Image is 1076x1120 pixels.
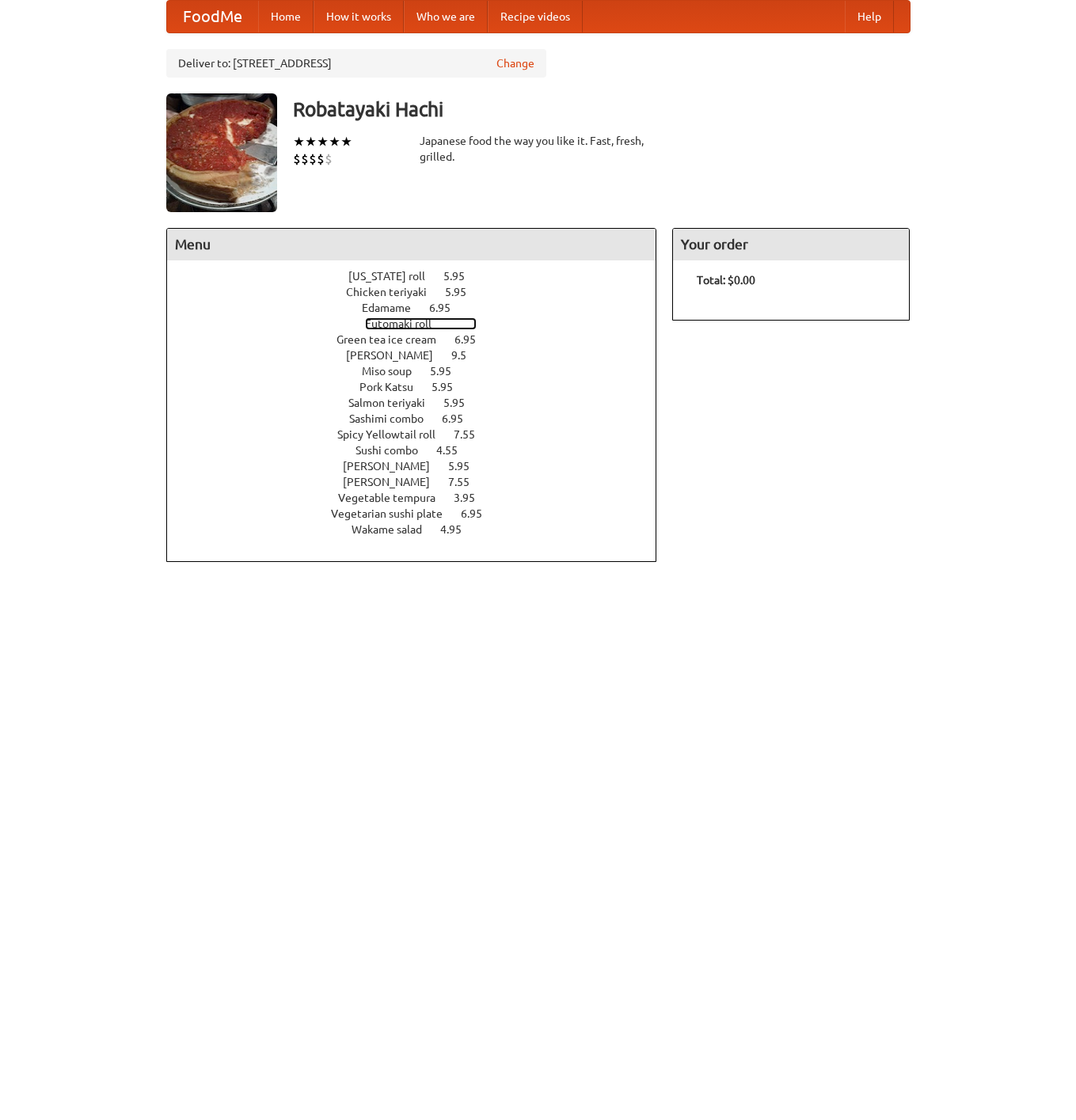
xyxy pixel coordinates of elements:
li: ★ [329,133,340,150]
span: [PERSON_NAME] [343,460,446,473]
span: 3.95 [454,492,491,504]
span: Salmon teriyaki [348,397,441,409]
li: $ [301,150,309,168]
a: Salmon teriyaki 5.95 [348,397,494,409]
span: [PERSON_NAME] [346,349,449,362]
span: [PERSON_NAME] [343,476,446,488]
span: Sashimi combo [349,412,439,425]
span: [US_STATE] roll [348,270,441,283]
span: 4.55 [436,444,473,457]
span: Futomaki roll [365,317,447,330]
span: Pork Katsu [359,381,429,393]
li: ★ [317,133,329,150]
div: Deliver to: [STREET_ADDRESS] [166,49,546,78]
span: 6.95 [442,412,479,425]
span: 6.95 [454,333,492,346]
li: ★ [293,133,305,150]
h4: Your order [673,229,909,260]
a: Sashimi combo 6.95 [349,412,492,425]
a: [US_STATE] roll 5.95 [348,270,494,283]
span: 4.95 [440,523,477,536]
span: Vegetable tempura [338,492,451,504]
a: Green tea ice cream 6.95 [336,333,505,346]
span: Spicy Yellowtail roll [337,428,451,441]
span: 6.95 [429,302,466,314]
a: [PERSON_NAME] 5.95 [343,460,499,473]
a: [PERSON_NAME] 7.55 [343,476,499,488]
a: Sushi combo 4.55 [355,444,487,457]
a: Home [258,1,314,32]
span: 7.55 [454,428,491,441]
a: Vegetable tempura 3.95 [338,492,504,504]
span: 6.95 [461,507,498,520]
span: 5.95 [445,286,482,298]
a: Change [496,55,534,71]
li: $ [293,150,301,168]
span: Green tea ice cream [336,333,452,346]
span: 5.95 [443,397,481,409]
a: Futomaki roll [365,317,477,330]
a: Wakame salad 4.95 [352,523,491,536]
li: $ [309,150,317,168]
span: Wakame salad [352,523,438,536]
a: How it works [314,1,404,32]
a: Miso soup 5.95 [362,365,481,378]
h4: Menu [167,229,656,260]
div: Japanese food the way you like it. Fast, fresh, grilled. [420,133,657,165]
a: FoodMe [167,1,258,32]
a: Recipe videos [488,1,583,32]
a: [PERSON_NAME] 9.5 [346,349,496,362]
span: Chicken teriyaki [346,286,443,298]
a: Spicy Yellowtail roll 7.55 [337,428,504,441]
li: ★ [340,133,352,150]
span: 7.55 [448,476,485,488]
span: 9.5 [451,349,482,362]
span: 5.95 [448,460,485,473]
span: 5.95 [443,270,481,283]
a: Vegetarian sushi plate 6.95 [331,507,511,520]
b: Total: $0.00 [697,274,755,287]
span: Vegetarian sushi plate [331,507,458,520]
span: Edamame [362,302,427,314]
span: 5.95 [432,381,469,393]
li: ★ [305,133,317,150]
a: Who we are [404,1,488,32]
a: Chicken teriyaki 5.95 [346,286,496,298]
a: Edamame 6.95 [362,302,480,314]
span: 5.95 [430,365,467,378]
h3: Robatayaki Hachi [293,93,911,125]
li: $ [325,150,333,168]
span: Miso soup [362,365,428,378]
img: angular.jpg [166,93,277,212]
a: Help [845,1,894,32]
li: $ [317,150,325,168]
span: Sushi combo [355,444,434,457]
a: Pork Katsu 5.95 [359,381,482,393]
